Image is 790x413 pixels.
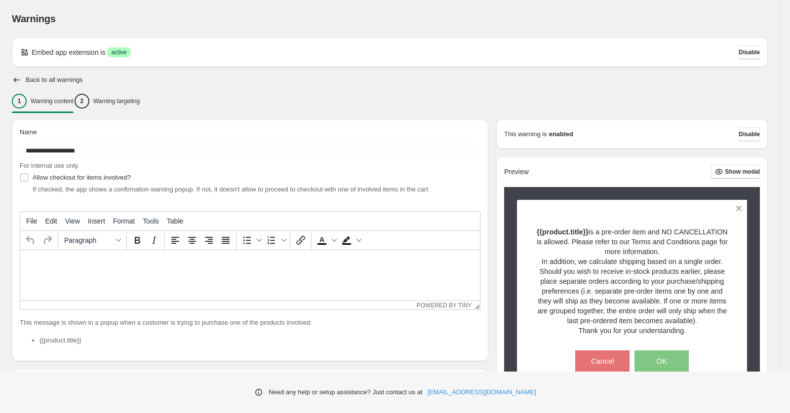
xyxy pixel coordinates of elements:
[504,129,547,139] p: This warning is
[200,232,217,249] button: Align right
[39,232,56,249] button: Redo
[634,350,689,372] button: OK
[20,162,79,169] span: For internal use only.
[60,232,124,249] button: Formats
[65,217,80,225] span: View
[32,47,105,57] p: Embed app extension is
[725,168,760,176] span: Show modal
[263,232,288,249] div: Numbered list
[417,302,472,309] a: Powered by Tiny
[45,217,57,225] span: Edit
[472,301,480,309] div: Resize
[146,232,162,249] button: Italic
[739,48,760,56] span: Disable
[20,128,37,136] span: Name
[75,94,89,109] div: 2
[549,129,573,139] strong: enabled
[111,48,126,56] span: active
[64,236,113,244] span: Paragraph
[33,186,428,193] span: If checked, the app shows a confirmation warning popup. If not, it doesn't allow to proceed to ch...
[143,217,159,225] span: Tools
[113,217,135,225] span: Format
[575,350,630,372] button: Cancel
[739,45,760,59] button: Disable
[238,232,263,249] div: Bullet list
[26,217,38,225] span: File
[39,336,480,345] li: {{product.title}}
[26,76,83,84] h2: Back to all warnings
[217,232,234,249] button: Justify
[12,94,27,109] div: 1
[22,232,39,249] button: Undo
[534,257,730,326] p: In addition, we calculate shipping based on a single order. Should you wish to receive in-stock p...
[20,250,480,300] iframe: Rich Text Area
[428,387,536,397] a: [EMAIL_ADDRESS][DOMAIN_NAME]
[534,227,730,257] p: is a pre-order item and NO CANCELLATION is allowed. Please refer to our Terms and Conditions page...
[537,228,589,236] strong: {{product.title}}
[711,165,760,179] button: Show modal
[504,168,529,176] h2: Preview
[314,232,338,249] div: Text color
[12,91,74,112] button: 1Warning content
[129,232,146,249] button: Bold
[338,232,363,249] div: Background color
[93,97,140,105] p: Warning targeting
[739,127,760,141] button: Disable
[75,91,140,112] button: 2Warning targeting
[88,217,105,225] span: Insert
[33,174,131,181] span: Allow checkout for items involved?
[167,217,183,225] span: Table
[184,232,200,249] button: Align center
[12,13,56,24] span: Warnings
[292,232,309,249] button: Insert/edit link
[739,130,760,138] span: Disable
[20,318,480,328] p: This message is shown in a popup when a customer is trying to purchase one of the products involved:
[534,326,730,336] p: Thank you for your understanding.
[167,232,184,249] button: Align left
[31,97,74,105] p: Warning content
